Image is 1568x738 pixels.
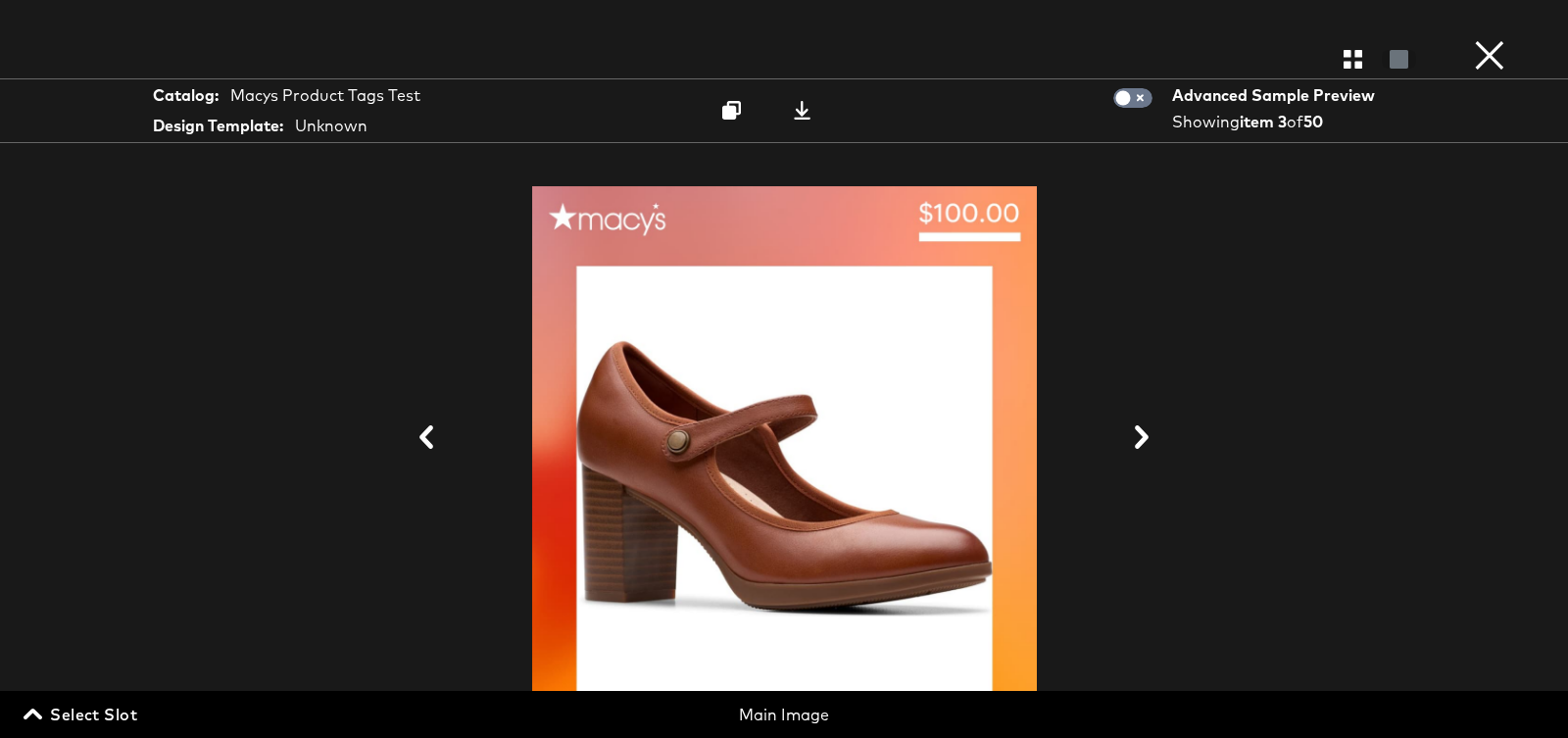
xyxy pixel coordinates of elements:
strong: Design Template: [153,115,283,137]
strong: 50 [1303,112,1323,131]
span: Select Slot [27,701,137,728]
button: Select Slot [20,701,145,728]
div: Advanced Sample Preview [1172,84,1382,107]
strong: item 3 [1240,112,1287,131]
div: Unknown [295,115,367,137]
div: Main Image [534,704,1034,726]
div: Showing of [1172,111,1382,133]
strong: Catalog: [153,84,219,107]
div: Macys Product Tags Test [230,84,420,107]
